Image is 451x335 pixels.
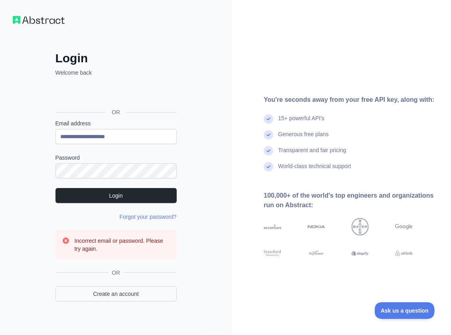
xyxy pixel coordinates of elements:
[278,114,324,130] div: 15+ powerful API's
[264,162,273,172] img: check mark
[264,146,273,156] img: check mark
[264,114,273,124] img: check mark
[264,218,281,236] img: accenture
[119,214,176,220] a: Forgot your password?
[308,218,325,236] img: nokia
[55,188,177,203] button: Login
[278,146,346,162] div: Transparent and fair pricing
[55,286,177,301] a: Create an account
[395,249,413,258] img: airbnb
[375,302,435,319] iframe: Toggle Customer Support
[264,95,438,105] div: You're seconds away from your free API key, along with:
[278,162,351,178] div: World-class technical support
[55,119,177,127] label: Email address
[278,130,329,146] div: Generous free plans
[55,69,177,77] p: Welcome back
[109,269,123,277] span: OR
[75,237,170,253] h3: Incorrect email or password. Please try again.
[55,51,177,65] h2: Login
[264,191,438,210] div: 100,000+ of the world's top engineers and organizations run on Abstract:
[264,249,281,258] img: stanford university
[51,85,179,103] iframe: Przycisk Zaloguj się przez Google
[352,249,369,258] img: shopify
[352,218,369,236] img: bayer
[105,108,127,116] span: OR
[395,218,413,236] img: google
[308,249,325,258] img: payoneer
[13,16,65,24] img: Workflow
[264,130,273,140] img: check mark
[55,154,177,162] label: Password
